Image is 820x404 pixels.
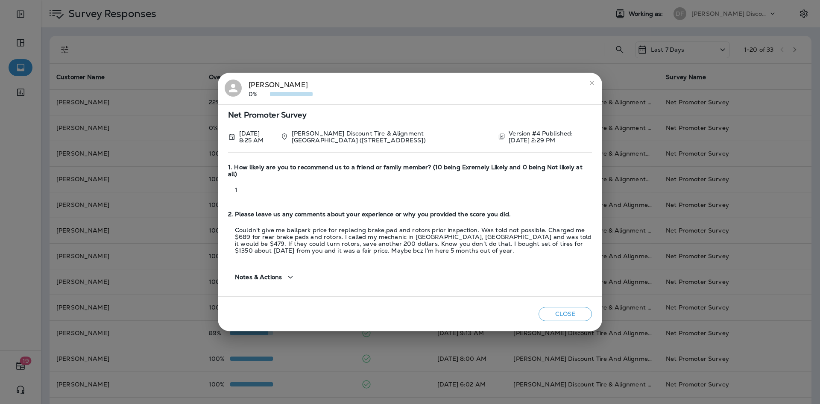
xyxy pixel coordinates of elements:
span: 1. How likely are you to recommend us to a friend or family member? (10 being Exremely Likely and... [228,164,592,178]
div: [PERSON_NAME] [249,80,313,97]
span: 2. Please leave us any comments about your experience or why you provided the score you did. [228,211,592,218]
p: Sep 15, 2025 8:25 AM [239,130,274,144]
button: close [585,76,599,90]
button: Notes & Actions [228,265,302,289]
p: 0% [249,91,270,97]
p: Version #4 Published: [DATE] 2:29 PM [509,130,592,144]
span: Notes & Actions [235,274,282,281]
span: Net Promoter Survey [228,112,592,119]
p: Couldn't give me ballpark price for replacing brake,pad and rotors prior inspection. Was told not... [228,227,592,254]
p: [PERSON_NAME] Discount Tire & Alignment [GEOGRAPHIC_DATA] ([STREET_ADDRESS]) [292,130,491,144]
button: Close [539,307,592,321]
p: 1 [228,186,592,193]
